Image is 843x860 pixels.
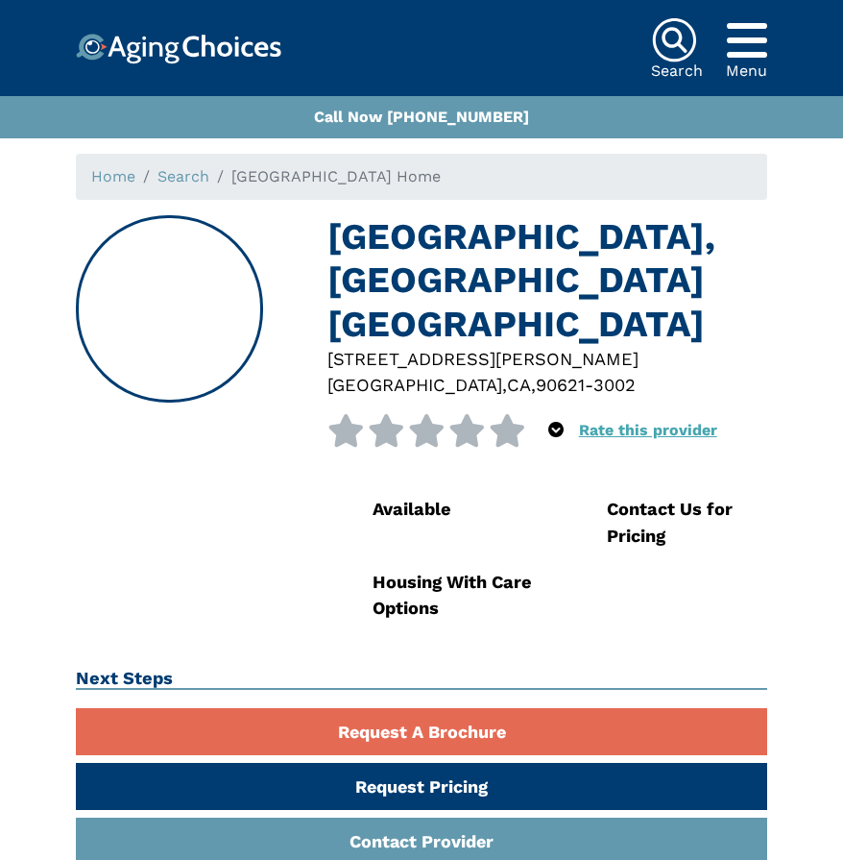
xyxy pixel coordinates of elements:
[548,414,564,447] div: Popover trigger
[327,215,767,346] h1: [GEOGRAPHIC_DATA], [GEOGRAPHIC_DATA] [GEOGRAPHIC_DATA]
[76,763,767,810] a: Request Pricing
[327,375,502,395] span: [GEOGRAPHIC_DATA]
[726,17,767,63] div: Popover trigger
[91,167,135,185] a: Home
[231,167,441,185] span: [GEOGRAPHIC_DATA] Home
[651,17,697,63] img: search-icon.svg
[607,496,767,549] div: Contact Us for Pricing
[314,108,529,126] a: Call Now [PHONE_NUMBER]
[76,708,767,755] a: Request A Brochure
[536,372,636,398] div: 90621-3002
[157,167,209,185] a: Search
[76,668,767,691] h2: Next Steps
[726,63,767,79] div: Menu
[76,154,767,200] nav: breadcrumb
[327,346,767,372] div: [STREET_ADDRESS][PERSON_NAME]
[76,34,281,64] img: Choice!
[579,421,717,439] a: Rate this provider
[531,375,536,395] span: ,
[373,496,533,522] div: Available
[373,569,533,622] div: Housing With Care Options
[507,375,531,395] span: CA
[651,63,703,79] div: Search
[502,375,507,395] span: ,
